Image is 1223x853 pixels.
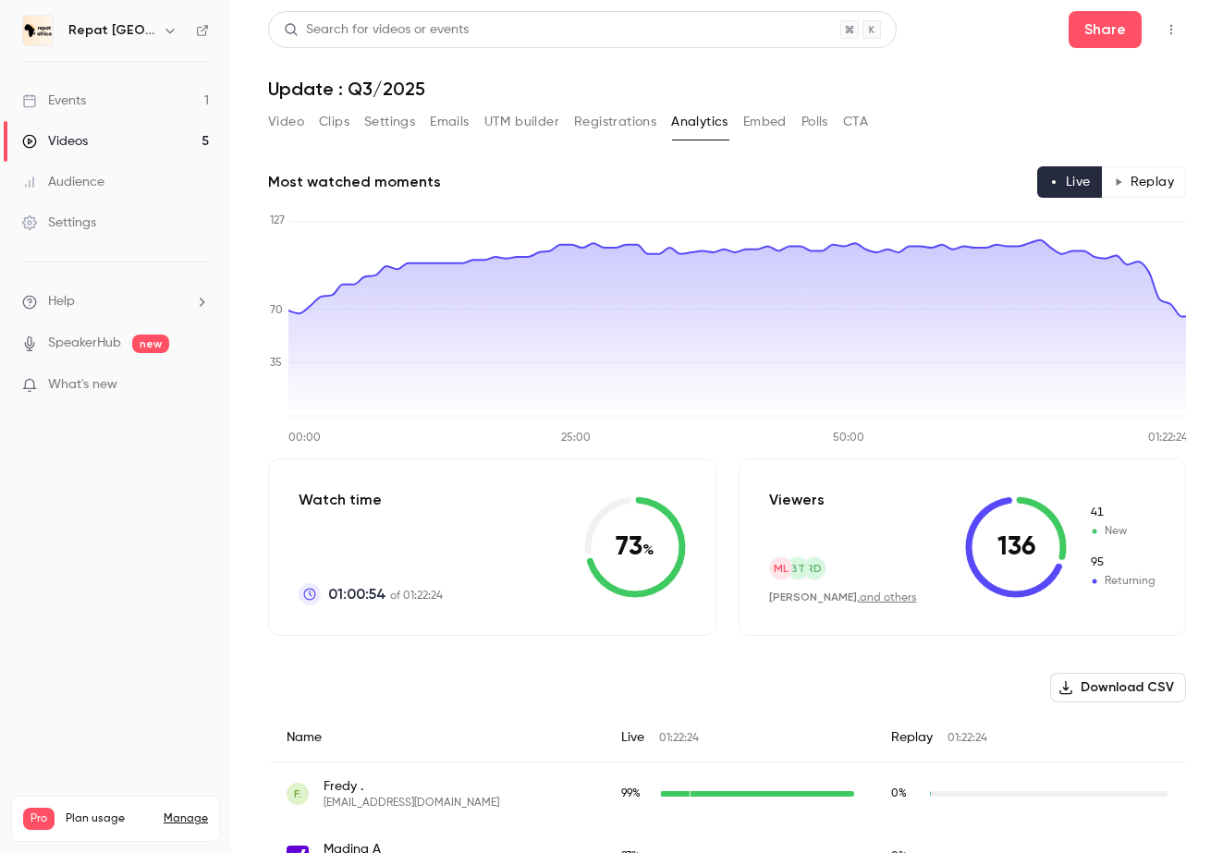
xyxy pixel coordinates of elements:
tspan: 70 [270,305,283,316]
span: BT [790,560,805,577]
div: Name [268,713,603,762]
div: Audience [22,173,104,191]
div: Events [22,91,86,110]
tspan: 01:22:24 [1148,433,1188,444]
tspan: 00:00 [288,433,321,444]
span: ML [774,560,789,577]
a: and others [860,592,917,603]
button: Top Bar Actions [1156,15,1186,44]
button: Polls [801,107,828,137]
span: 0 % [891,788,907,799]
span: Returning [1089,573,1156,590]
button: Download CSV [1050,673,1186,702]
span: 01:00:54 [328,583,386,605]
span: New [1089,523,1156,540]
div: Live [603,713,873,762]
button: Embed [743,107,787,137]
button: Replay [1102,166,1186,198]
span: F. [294,786,301,802]
span: Returning [1089,554,1156,571]
span: Pro [23,808,55,830]
h1: Update : Q3/2025 [268,78,1186,100]
button: Video [268,107,304,137]
span: Help [48,292,75,311]
div: 74annexe-choc@icloud.com [268,762,1186,826]
img: Repat Africa [23,16,53,45]
button: Settings [364,107,415,137]
button: Clips [319,107,349,137]
button: Live [1037,166,1103,198]
div: Settings [22,213,96,232]
h6: Repat [GEOGRAPHIC_DATA] [68,21,155,40]
span: Fredy . [324,777,499,796]
span: Live watch time [621,786,651,802]
tspan: 35 [270,358,282,369]
div: Replay [873,713,1186,762]
span: 01:22:24 [659,733,699,744]
button: CTA [843,107,868,137]
div: , [769,590,917,605]
button: Registrations [574,107,656,137]
p: Viewers [769,489,825,511]
div: Search for videos or events [284,20,469,40]
span: 99 % [621,788,641,799]
tspan: 50:00 [833,433,864,444]
p: Watch time [299,489,443,511]
span: Plan usage [66,811,153,826]
tspan: 25:00 [561,433,591,444]
span: RD [806,560,822,577]
button: Share [1069,11,1142,48]
span: [PERSON_NAME] [769,591,857,603]
tspan: 127 [270,215,285,226]
button: Analytics [671,107,728,137]
span: New [1089,505,1156,521]
button: UTM builder [484,107,559,137]
a: SpeakerHub [48,334,121,353]
h2: Most watched moments [268,171,441,193]
span: 01:22:24 [948,733,987,744]
div: Videos [22,132,88,151]
a: Manage [164,811,208,826]
button: Emails [430,107,469,137]
span: Replay watch time [891,786,921,802]
span: [EMAIL_ADDRESS][DOMAIN_NAME] [324,796,499,810]
li: help-dropdown-opener [22,292,209,311]
span: What's new [48,375,117,395]
span: new [132,335,169,353]
p: of 01:22:24 [328,583,443,605]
